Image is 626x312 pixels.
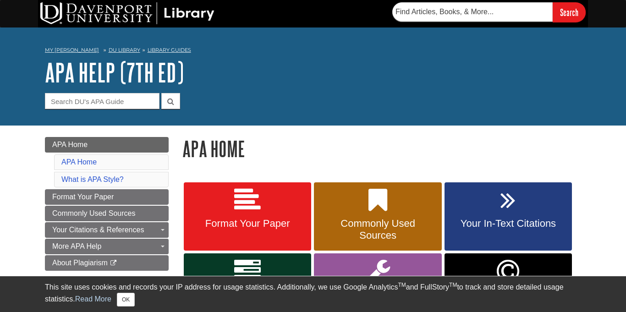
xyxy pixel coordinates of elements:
[184,182,311,251] a: Format Your Paper
[45,282,581,307] div: This site uses cookies and records your IP address for usage statistics. Additionally, we use Goo...
[191,218,304,230] span: Format Your Paper
[52,193,114,201] span: Format Your Paper
[61,175,124,183] a: What is APA Style?
[45,255,169,271] a: About Plagiarism
[45,58,184,87] a: APA Help (7th Ed)
[45,189,169,205] a: Format Your Paper
[321,218,434,241] span: Commonly Used Sources
[110,260,117,266] i: This link opens in a new window
[117,293,135,307] button: Close
[392,2,586,22] form: Searches DU Library's articles, books, and more
[182,137,581,160] h1: APA Home
[553,2,586,22] input: Search
[52,242,101,250] span: More APA Help
[45,239,169,254] a: More APA Help
[449,282,457,288] sup: TM
[40,2,214,24] img: DU Library
[45,137,169,153] a: APA Home
[52,259,108,267] span: About Plagiarism
[45,206,169,221] a: Commonly Used Sources
[398,282,406,288] sup: TM
[392,2,553,22] input: Find Articles, Books, & More...
[52,209,135,217] span: Commonly Used Sources
[45,93,159,109] input: Search DU's APA Guide
[45,222,169,238] a: Your Citations & References
[451,218,565,230] span: Your In-Text Citations
[61,158,97,166] a: APA Home
[109,47,140,53] a: DU Library
[148,47,191,53] a: Library Guides
[314,182,441,251] a: Commonly Used Sources
[45,46,99,54] a: My [PERSON_NAME]
[52,226,144,234] span: Your Citations & References
[45,44,581,59] nav: breadcrumb
[75,295,111,303] a: Read More
[445,182,572,251] a: Your In-Text Citations
[52,141,88,148] span: APA Home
